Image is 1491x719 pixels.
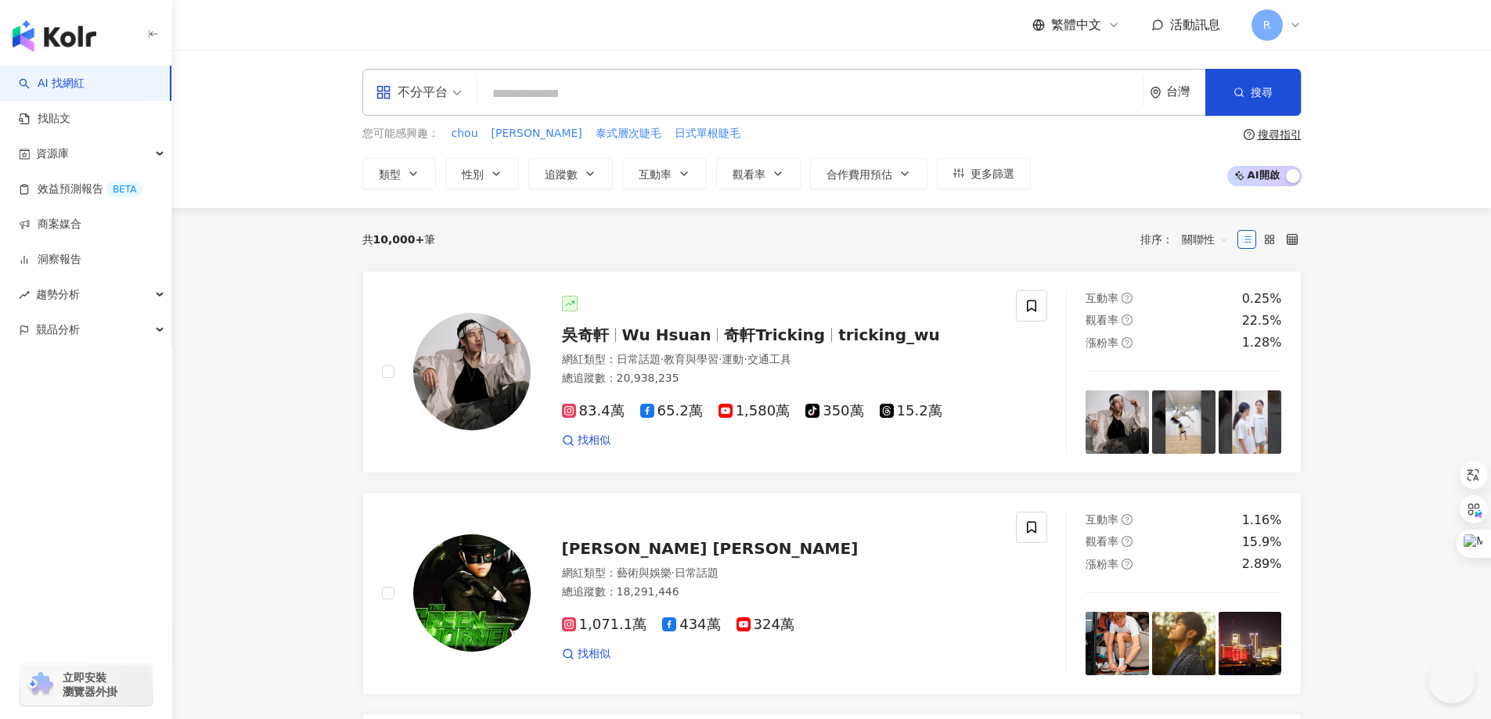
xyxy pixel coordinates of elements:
div: 台灣 [1166,85,1205,99]
span: 350萬 [805,403,863,419]
a: 找相似 [562,433,610,448]
a: 洞察報告 [19,252,81,268]
div: 0.25% [1242,290,1282,307]
span: 交通工具 [747,353,791,365]
span: Wu Hsuan [622,325,711,344]
button: 泰式層次睫毛 [595,125,662,142]
span: 互動率 [1086,513,1118,526]
span: question-circle [1122,559,1133,570]
span: 1,580萬 [718,403,791,419]
span: 65.2萬 [640,403,703,419]
span: 漲粉率 [1086,558,1118,570]
span: question-circle [1122,315,1133,325]
a: chrome extension立即安裝 瀏覽器外掛 [20,663,152,706]
span: 324萬 [736,617,794,633]
span: tricking_wu [838,325,940,344]
span: 競品分析 [36,312,80,347]
span: 互動率 [639,168,672,181]
div: 網紅類型 ： [562,352,998,368]
span: question-circle [1122,536,1133,547]
div: 2.89% [1242,555,1282,573]
span: question-circle [1122,337,1133,348]
span: 關聯性 [1182,227,1229,252]
button: 互動率 [622,158,707,189]
span: 性別 [462,168,484,181]
button: [PERSON_NAME] [491,125,583,142]
div: 1.16% [1242,512,1282,529]
span: 互動率 [1086,292,1118,304]
span: 找相似 [578,646,610,662]
img: KOL Avatar [413,313,531,430]
span: question-circle [1122,514,1133,525]
span: 434萬 [662,617,720,633]
span: 泰式層次睫毛 [596,126,661,142]
span: R [1263,16,1271,34]
span: 觀看率 [1086,314,1118,326]
span: 追蹤數 [545,168,578,181]
div: 搜尋指引 [1258,128,1302,141]
button: 追蹤數 [528,158,613,189]
span: 搜尋 [1251,86,1273,99]
img: post-image [1086,390,1149,454]
a: 找貼文 [19,111,70,127]
div: 共 筆 [362,233,436,246]
span: 活動訊息 [1170,17,1220,32]
span: 立即安裝 瀏覽器外掛 [63,670,117,699]
span: 漲粉率 [1086,336,1118,349]
div: 總追蹤數 ： 18,291,446 [562,584,998,600]
a: 效益預測報告BETA [19,182,142,197]
span: 1,071.1萬 [562,617,647,633]
button: 搜尋 [1205,69,1301,116]
div: 總追蹤數 ： 20,938,235 [562,371,998,386]
span: rise [19,289,30,300]
span: 10,000+ [373,233,425,246]
span: chou [452,126,478,142]
span: environment [1150,87,1161,99]
div: 排序： [1140,227,1237,252]
span: 15.2萬 [880,403,942,419]
span: appstore [376,84,391,100]
span: 藝術與娛樂 [617,566,672,579]
div: 不分平台 [376,80,448,105]
div: 22.5% [1242,312,1282,329]
a: 商案媒合 [19,217,81,232]
span: 吳奇軒 [562,325,609,344]
div: 1.28% [1242,334,1282,351]
span: 83.4萬 [562,403,625,419]
span: 合作費用預估 [827,168,892,181]
iframe: Help Scout Beacon - Open [1428,656,1475,703]
a: KOL Avatar[PERSON_NAME] [PERSON_NAME]網紅類型：藝術與娛樂·日常話題總追蹤數：18,291,4461,071.1萬434萬324萬找相似互動率question... [362,492,1302,695]
span: 繁體中文 [1051,16,1101,34]
span: 日式單根睫毛 [675,126,740,142]
span: question-circle [1122,293,1133,304]
span: 奇軒Tricking [724,325,825,344]
span: 類型 [379,168,401,181]
span: 找相似 [578,433,610,448]
button: chou [451,125,479,142]
button: 觀看率 [716,158,801,189]
span: 更多篩選 [971,167,1014,180]
a: 找相似 [562,646,610,662]
span: 日常話題 [675,566,718,579]
button: 性別 [445,158,519,189]
span: [PERSON_NAME] [492,126,582,142]
div: 15.9% [1242,534,1282,551]
img: post-image [1219,612,1282,675]
span: 觀看率 [733,168,765,181]
span: 運動 [722,353,744,365]
span: 資源庫 [36,136,69,171]
span: [PERSON_NAME] [PERSON_NAME] [562,539,859,558]
img: KOL Avatar [413,534,531,652]
img: post-image [1219,390,1282,454]
div: 網紅類型 ： [562,566,998,581]
img: post-image [1152,390,1215,454]
span: · [661,353,664,365]
a: searchAI 找網紅 [19,76,85,92]
img: post-image [1152,612,1215,675]
img: post-image [1086,612,1149,675]
span: 您可能感興趣： [362,126,439,142]
img: chrome extension [25,672,56,697]
span: · [718,353,722,365]
span: 日常話題 [617,353,661,365]
button: 類型 [362,158,436,189]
